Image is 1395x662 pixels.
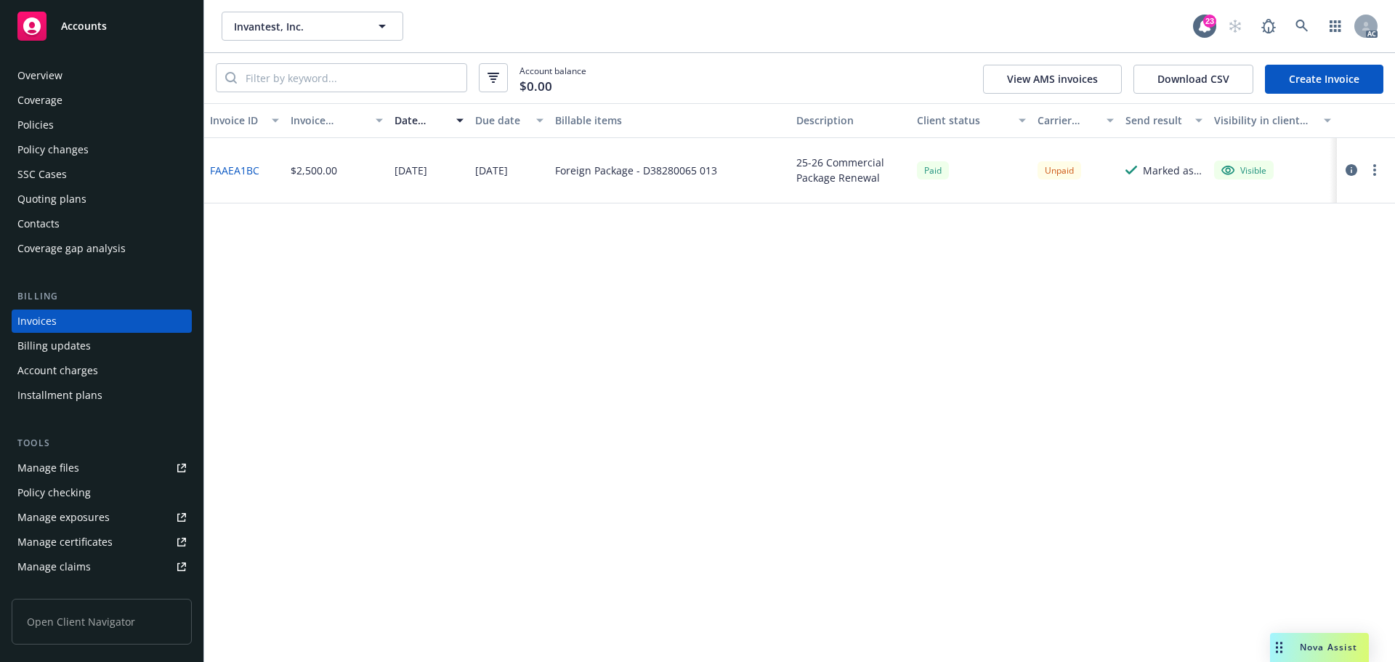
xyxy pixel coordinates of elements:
a: Overview [12,64,192,87]
div: Billing updates [17,334,91,358]
a: Switch app [1321,12,1350,41]
a: Manage certificates [12,530,192,554]
a: Search [1287,12,1317,41]
button: Due date [469,103,550,138]
div: Coverage [17,89,62,112]
div: Contacts [17,212,60,235]
div: Visibility in client dash [1214,113,1315,128]
div: Billing [12,289,192,304]
span: Invantest, Inc. [234,19,360,34]
div: Account charges [17,359,98,382]
div: Policies [17,113,54,137]
div: Manage BORs [17,580,86,603]
a: Contacts [12,212,192,235]
span: Accounts [61,20,107,32]
a: Accounts [12,6,192,47]
a: Manage exposures [12,506,192,529]
a: Account charges [12,359,192,382]
input: Filter by keyword... [237,64,466,92]
div: Invoices [17,310,57,333]
a: Installment plans [12,384,192,407]
a: Coverage [12,89,192,112]
button: Invoice ID [204,103,285,138]
a: Policies [12,113,192,137]
div: 23 [1203,15,1216,28]
button: View AMS invoices [983,65,1122,94]
div: Quoting plans [17,187,86,211]
a: Invoices [12,310,192,333]
a: SSC Cases [12,163,192,186]
div: Coverage gap analysis [17,237,126,260]
div: Unpaid [1038,161,1081,179]
a: FAAEA1BC [210,163,259,178]
div: Drag to move [1270,633,1288,662]
div: Manage certificates [17,530,113,554]
div: Manage claims [17,555,91,578]
a: Coverage gap analysis [12,237,192,260]
div: $2,500.00 [291,163,337,178]
div: [DATE] [475,163,508,178]
div: Policy changes [17,138,89,161]
button: Invantest, Inc. [222,12,403,41]
div: Tools [12,436,192,451]
div: Paid [917,161,949,179]
span: Open Client Navigator [12,599,192,645]
button: Billable items [549,103,790,138]
a: Report a Bug [1254,12,1283,41]
div: SSC Cases [17,163,67,186]
button: Date issued [389,103,469,138]
span: $0.00 [519,77,552,96]
button: Download CSV [1133,65,1253,94]
div: Manage exposures [17,506,110,529]
div: Due date [475,113,528,128]
a: Manage BORs [12,580,192,603]
button: Invoice amount [285,103,389,138]
button: Send result [1120,103,1208,138]
div: [DATE] [395,163,427,178]
a: Quoting plans [12,187,192,211]
div: Invoice amount [291,113,368,128]
div: Description [796,113,905,128]
div: Client status [917,113,1010,128]
div: Send result [1125,113,1186,128]
a: Manage claims [12,555,192,578]
div: Installment plans [17,384,102,407]
div: Billable items [555,113,785,128]
div: Date issued [395,113,448,128]
button: Client status [911,103,1032,138]
div: Overview [17,64,62,87]
div: Manage files [17,456,79,480]
div: Invoice ID [210,113,263,128]
div: Carrier status [1038,113,1099,128]
a: Policy changes [12,138,192,161]
a: Start snowing [1221,12,1250,41]
button: Description [790,103,911,138]
a: Policy checking [12,481,192,504]
svg: Search [225,72,237,84]
button: Carrier status [1032,103,1120,138]
div: 25-26 Commercial Package Renewal [796,155,905,185]
span: Account balance [519,65,586,92]
button: Nova Assist [1270,633,1369,662]
a: Billing updates [12,334,192,358]
a: Create Invoice [1265,65,1383,94]
a: Manage files [12,456,192,480]
div: Visible [1221,164,1266,177]
button: Visibility in client dash [1208,103,1337,138]
span: Nova Assist [1300,641,1357,653]
div: Foreign Package - D38280065 013 [555,163,717,178]
div: Policy checking [17,481,91,504]
div: Marked as sent [1143,163,1202,178]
